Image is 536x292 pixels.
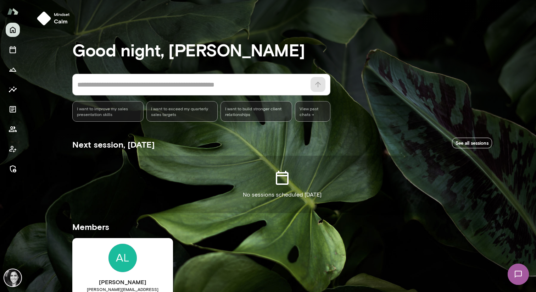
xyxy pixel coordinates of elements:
[77,106,139,117] span: I want to improve my sales presentation skills
[295,101,330,122] span: View past chats ->
[243,191,322,199] p: No sessions scheduled [DATE]
[54,17,69,26] h6: calm
[6,162,20,176] button: Manage
[72,139,155,150] h5: Next session, [DATE]
[151,106,213,117] span: I want to exceed my quarterly sales targets
[452,138,492,149] a: See all sessions
[6,142,20,156] button: Client app
[72,221,492,232] h5: Members
[4,269,21,286] img: Jamie Albers
[72,278,173,286] h6: [PERSON_NAME]
[220,101,292,122] div: I want to build stronger client relationships
[6,82,20,97] button: Insights
[6,122,20,136] button: Members
[6,43,20,57] button: Sessions
[34,9,75,28] button: Mindsetcalm
[7,5,18,18] img: Mento
[37,11,51,26] img: mindset
[6,23,20,37] button: Home
[108,244,137,272] img: Jamie Albers
[72,40,492,60] h3: Good night, [PERSON_NAME]
[54,11,69,17] span: Mindset
[225,106,287,117] span: I want to build stronger client relationships
[6,62,20,77] button: Growth Plan
[6,102,20,116] button: Documents
[146,101,218,122] div: I want to exceed my quarterly sales targets
[72,101,144,122] div: I want to improve my sales presentation skills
